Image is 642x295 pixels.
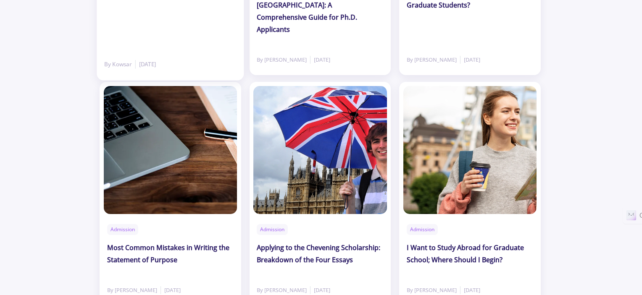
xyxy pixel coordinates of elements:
small: By [PERSON_NAME] [257,56,310,64]
small: By Kowsar [105,60,136,68]
small: [DATE] [460,56,480,64]
h2: I Want to Study Abroad for Graduate School; Where Should I Begin? [407,242,533,266]
h2: Most Common Mistakes in Writing the Statement of Purpose [107,242,234,266]
a: Admission [257,224,288,235]
small: [DATE] [136,60,156,68]
small: By [PERSON_NAME] [257,286,310,294]
small: By [PERSON_NAME] [407,286,460,294]
small: By [PERSON_NAME] [107,286,161,294]
small: By [PERSON_NAME] [407,56,460,64]
small: [DATE] [310,56,330,64]
small: [DATE] [310,286,330,294]
a: Admission [407,224,438,235]
h2: Applying to the Chevening Scholarship: Breakdown of the Four Essays [257,242,383,266]
small: [DATE] [161,286,181,294]
small: [DATE] [460,286,480,294]
a: Admission [107,224,138,235]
